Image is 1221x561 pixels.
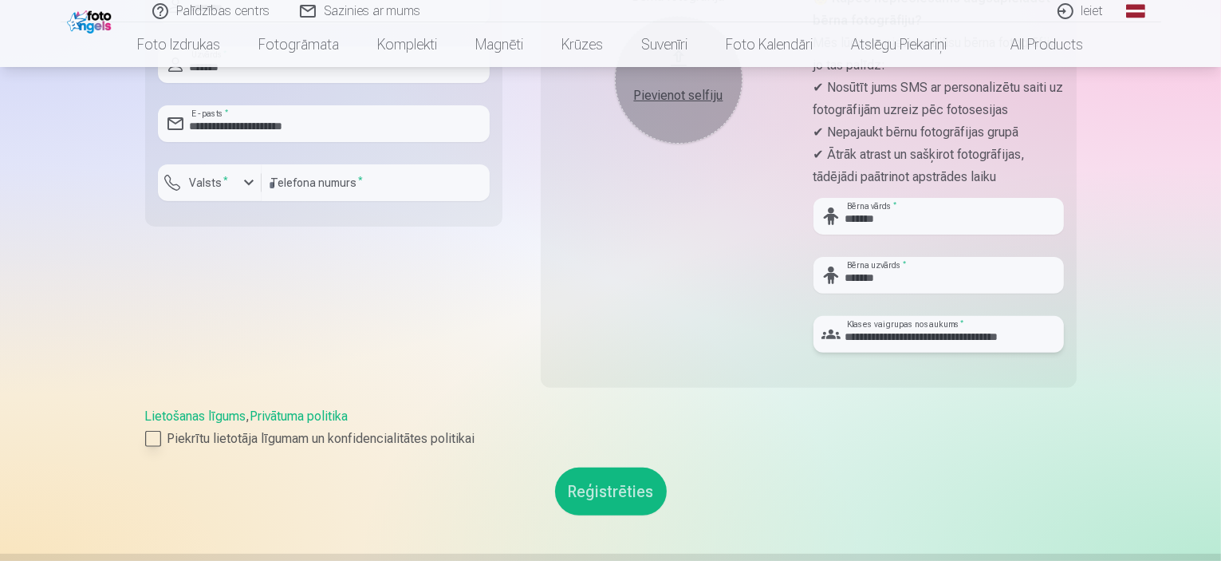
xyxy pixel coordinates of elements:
a: Fotogrāmata [240,22,359,67]
a: All products [967,22,1103,67]
a: Magnēti [457,22,543,67]
button: Valsts* [158,164,262,201]
div: Pievienot selfiju [631,86,727,105]
button: Reģistrēties [555,468,667,516]
a: Suvenīri [623,22,707,67]
img: /fa1 [67,6,116,34]
a: Krūzes [543,22,623,67]
p: ✔ Ātrāk atrast un sašķirot fotogrāfijas, tādējādi paātrinot apstrādes laiku [813,144,1064,188]
p: ✔ Nepajaukt bērnu fotogrāfijas grupā [813,121,1064,144]
button: Pievienot selfiju [615,16,742,144]
a: Atslēgu piekariņi [833,22,967,67]
p: ✔ Nosūtīt jums SMS ar personalizētu saiti uz fotogrāfijām uzreiz pēc fotosesijas [813,77,1064,121]
label: Piekrītu lietotāja līgumam un konfidencialitātes politikai [145,429,1077,448]
a: Komplekti [359,22,457,67]
a: Foto kalendāri [707,22,833,67]
a: Lietošanas līgums [145,409,246,424]
label: Valsts [183,175,235,191]
a: Privātuma politika [250,409,349,424]
div: , [145,407,1077,448]
a: Foto izdrukas [119,22,240,67]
